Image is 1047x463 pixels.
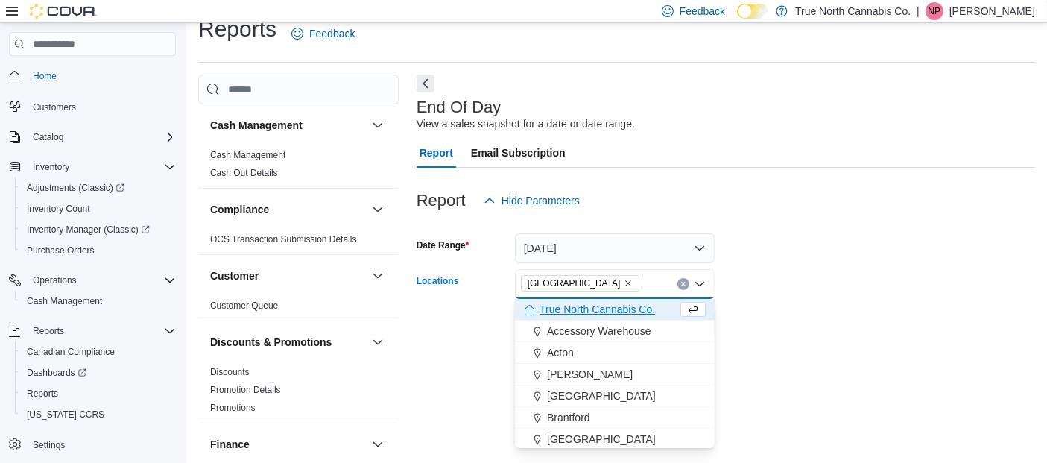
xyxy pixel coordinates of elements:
[21,343,121,361] a: Canadian Compliance
[15,198,182,219] button: Inventory Count
[27,158,176,176] span: Inventory
[15,219,182,240] a: Inventory Manager (Classic)
[210,168,278,178] a: Cash Out Details
[369,201,387,218] button: Compliance
[27,128,69,146] button: Catalog
[27,182,124,194] span: Adjustments (Classic)
[515,364,715,385] button: [PERSON_NAME]
[198,363,399,423] div: Discounts & Promotions
[33,274,77,286] span: Operations
[917,2,920,20] p: |
[27,271,176,289] span: Operations
[369,116,387,134] button: Cash Management
[27,388,58,400] span: Reports
[210,268,366,283] button: Customer
[795,2,911,20] p: True North Cannabis Co.
[210,234,357,245] a: OCS Transaction Submission Details
[547,367,633,382] span: [PERSON_NAME]
[369,435,387,453] button: Finance
[210,437,250,452] h3: Finance
[21,364,92,382] a: Dashboards
[210,202,366,217] button: Compliance
[210,403,256,413] a: Promotions
[521,275,639,292] span: Sudbury
[33,439,65,451] span: Settings
[547,345,574,360] span: Acton
[417,239,469,251] label: Date Range
[21,179,130,197] a: Adjustments (Classic)
[515,299,715,321] button: True North Cannabis Co.
[210,300,278,312] span: Customer Queue
[210,402,256,414] span: Promotions
[478,186,586,215] button: Hide Parameters
[515,321,715,342] button: Accessory Warehouse
[210,149,285,161] span: Cash Management
[27,346,115,358] span: Canadian Compliance
[27,435,176,454] span: Settings
[15,404,182,425] button: [US_STATE] CCRS
[27,271,83,289] button: Operations
[285,19,361,48] a: Feedback
[694,278,706,290] button: Close list of options
[198,230,399,254] div: Compliance
[33,325,64,337] span: Reports
[3,127,182,148] button: Catalog
[27,295,102,307] span: Cash Management
[369,333,387,351] button: Discounts & Promotions
[210,366,250,378] span: Discounts
[949,2,1035,20] p: [PERSON_NAME]
[210,367,250,377] a: Discounts
[15,240,182,261] button: Purchase Orders
[21,343,176,361] span: Canadian Compliance
[210,167,278,179] span: Cash Out Details
[210,233,357,245] span: OCS Transaction Submission Details
[33,101,76,113] span: Customers
[210,118,303,133] h3: Cash Management
[27,67,63,85] a: Home
[30,4,97,19] img: Cova
[210,335,332,350] h3: Discounts & Promotions
[15,362,182,383] a: Dashboards
[417,116,635,132] div: View a sales snapshot for a date or date range.
[33,131,63,143] span: Catalog
[737,4,768,19] input: Dark Mode
[27,436,71,454] a: Settings
[210,150,285,160] a: Cash Management
[926,2,943,20] div: Noah Pollock
[21,179,176,197] span: Adjustments (Classic)
[528,276,621,291] span: [GEOGRAPHIC_DATA]
[21,292,108,310] a: Cash Management
[210,202,269,217] h3: Compliance
[3,321,182,341] button: Reports
[515,407,715,429] button: Brantford
[21,221,156,239] a: Inventory Manager (Classic)
[21,385,176,403] span: Reports
[198,297,399,321] div: Customer
[27,245,95,256] span: Purchase Orders
[547,432,656,447] span: [GEOGRAPHIC_DATA]
[417,75,434,92] button: Next
[21,221,176,239] span: Inventory Manager (Classic)
[27,97,176,116] span: Customers
[33,70,57,82] span: Home
[547,410,590,425] span: Brantford
[21,406,110,423] a: [US_STATE] CCRS
[417,98,502,116] h3: End Of Day
[21,200,96,218] a: Inventory Count
[210,335,366,350] button: Discounts & Promotions
[15,291,182,312] button: Cash Management
[929,2,941,20] span: NP
[210,384,281,396] span: Promotion Details
[210,118,366,133] button: Cash Management
[27,158,75,176] button: Inventory
[15,383,182,404] button: Reports
[515,233,715,263] button: [DATE]
[3,65,182,86] button: Home
[210,385,281,395] a: Promotion Details
[27,322,70,340] button: Reports
[677,278,689,290] button: Clear input
[3,270,182,291] button: Operations
[21,406,176,423] span: Washington CCRS
[27,367,86,379] span: Dashboards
